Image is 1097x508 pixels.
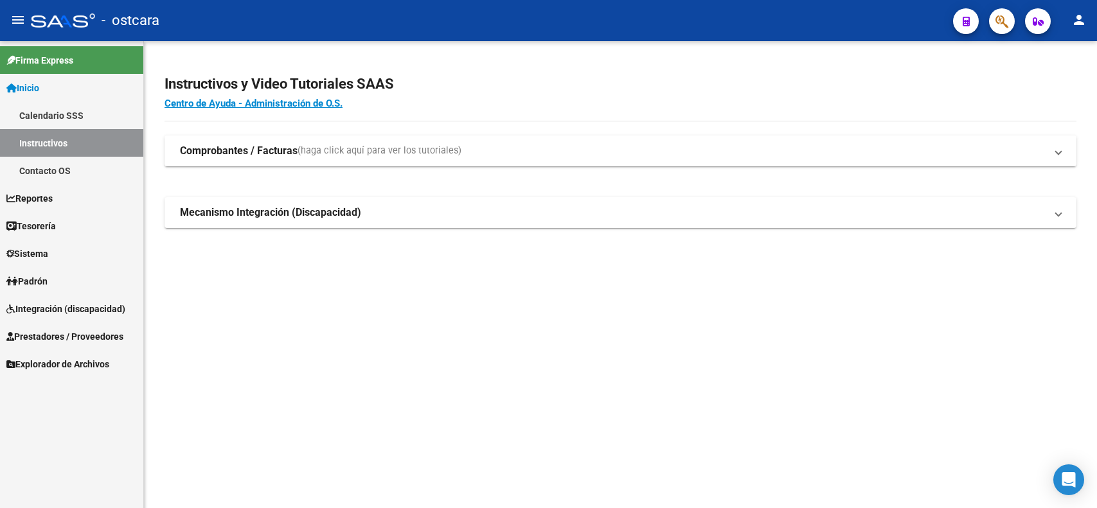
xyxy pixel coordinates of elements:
[1053,464,1084,495] div: Open Intercom Messenger
[165,98,343,109] a: Centro de Ayuda - Administración de O.S.
[6,53,73,67] span: Firma Express
[1071,12,1087,28] mat-icon: person
[6,357,109,371] span: Explorador de Archivos
[102,6,159,35] span: - ostcara
[165,72,1076,96] h2: Instructivos y Video Tutoriales SAAS
[6,81,39,95] span: Inicio
[6,329,123,344] span: Prestadores / Proveedores
[10,12,26,28] mat-icon: menu
[180,144,298,158] strong: Comprobantes / Facturas
[6,274,48,288] span: Padrón
[165,197,1076,228] mat-expansion-panel-header: Mecanismo Integración (Discapacidad)
[6,191,53,206] span: Reportes
[298,144,461,158] span: (haga click aquí para ver los tutoriales)
[165,136,1076,166] mat-expansion-panel-header: Comprobantes / Facturas(haga click aquí para ver los tutoriales)
[6,219,56,233] span: Tesorería
[6,302,125,316] span: Integración (discapacidad)
[180,206,361,220] strong: Mecanismo Integración (Discapacidad)
[6,247,48,261] span: Sistema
